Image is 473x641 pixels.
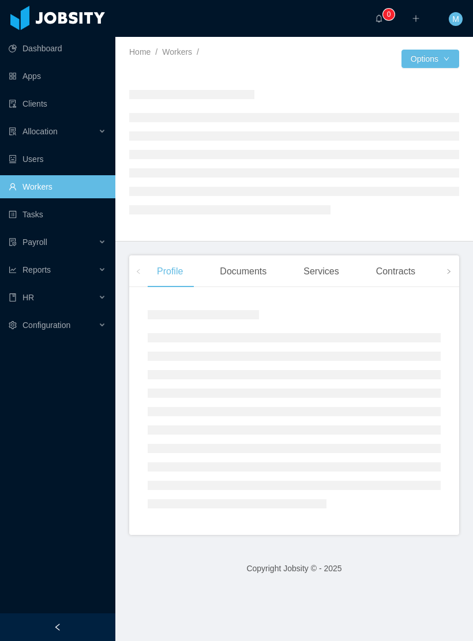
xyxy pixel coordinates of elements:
[383,9,395,20] sup: 0
[412,14,420,22] i: icon: plus
[446,269,452,274] i: icon: right
[9,238,17,246] i: icon: file-protect
[136,269,141,274] i: icon: left
[401,50,459,68] button: Optionsicon: down
[9,148,106,171] a: icon: robotUsers
[22,265,51,274] span: Reports
[162,47,192,56] a: Workers
[22,237,47,247] span: Payroll
[9,92,106,115] a: icon: auditClients
[129,47,151,56] a: Home
[452,12,459,26] span: M
[22,320,70,330] span: Configuration
[9,175,106,198] a: icon: userWorkers
[367,255,425,288] div: Contracts
[375,14,383,22] i: icon: bell
[115,549,473,589] footer: Copyright Jobsity © - 2025
[22,293,34,302] span: HR
[9,127,17,135] i: icon: solution
[9,266,17,274] i: icon: line-chart
[197,47,199,56] span: /
[155,47,157,56] span: /
[9,293,17,301] i: icon: book
[148,255,192,288] div: Profile
[9,203,106,226] a: icon: profileTasks
[9,37,106,60] a: icon: pie-chartDashboard
[9,321,17,329] i: icon: setting
[22,127,58,136] span: Allocation
[211,255,276,288] div: Documents
[9,65,106,88] a: icon: appstoreApps
[294,255,348,288] div: Services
